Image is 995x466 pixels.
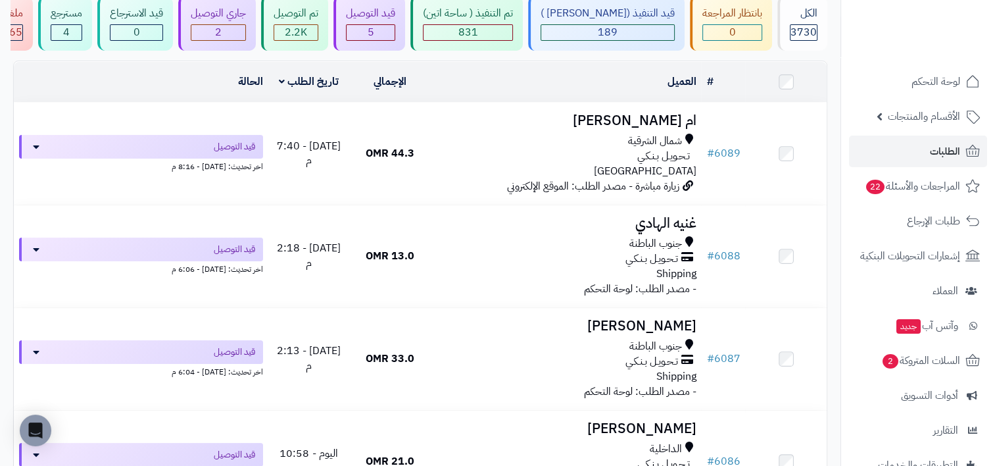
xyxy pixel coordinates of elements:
[849,66,987,97] a: لوحة التحكم
[458,24,478,40] span: 831
[541,6,675,21] div: قيد التنفيذ ([PERSON_NAME] )
[215,24,222,40] span: 2
[593,163,696,179] span: [GEOGRAPHIC_DATA]
[906,25,983,53] img: logo-2.png
[656,369,696,384] span: Shipping
[3,25,22,40] div: 465
[849,136,987,167] a: الطلبات
[214,243,255,256] span: قيد التوصيل
[702,6,762,21] div: بانتظار المراجعة
[849,380,987,411] a: أدوات التسويق
[436,421,696,436] h3: [PERSON_NAME]
[625,251,677,267] span: تـحـويـل بـنـكـي
[19,261,263,275] div: اخر تحديث: [DATE] - 6:06 م
[896,319,921,334] span: جديد
[423,6,513,21] div: تم التنفيذ ( ساحة اتين)
[881,351,960,370] span: السلات المتروكة
[637,149,689,164] span: تـحـويـل بـنـكـي
[424,25,512,40] div: 831
[882,353,898,369] span: 2
[214,448,255,461] span: قيد التوصيل
[849,205,987,237] a: طلبات الإرجاع
[849,345,987,376] a: السلات المتروكة2
[110,6,163,21] div: قيد الاسترجاع
[2,6,23,21] div: ملغي
[703,25,762,40] div: 0
[860,247,960,265] span: إشعارات التحويلات البنكية
[865,177,960,195] span: المراجعات والأسئلة
[277,343,341,374] span: [DATE] - 2:13 م
[541,25,674,40] div: 189
[20,415,51,446] div: Open Intercom Messenger
[3,24,22,40] span: 465
[366,248,414,264] span: 13.0 OMR
[51,25,82,40] div: 4
[431,308,702,410] td: - مصدر الطلب: لوحة التحكم
[706,351,740,367] a: #6087
[368,24,374,40] span: 5
[629,339,681,354] span: جنوب الباطنة
[895,317,958,335] span: وآتس آب
[238,74,263,90] a: الحالة
[277,138,341,169] span: [DATE] - 7:40 م
[706,248,714,264] span: #
[436,216,696,231] h3: غنيه الهادي
[907,212,960,230] span: طلبات الإرجاع
[933,421,958,440] span: التقارير
[849,240,987,272] a: إشعارات التحويلات البنكية
[277,240,341,271] span: [DATE] - 2:18 م
[629,236,681,251] span: جنوب الباطنة
[191,6,246,21] div: جاري التوصيل
[598,24,618,40] span: 189
[214,140,255,153] span: قيد التوصيل
[346,6,395,21] div: قيد التوصيل
[436,113,696,128] h3: ام [PERSON_NAME]
[849,170,987,202] a: المراجعات والأسئلة22
[366,351,414,367] span: 33.0 OMR
[506,178,679,194] span: زيارة مباشرة - مصدر الطلب: الموقع الإلكتروني
[279,74,339,90] a: تاريخ الطلب
[911,72,960,91] span: لوحة التحكم
[51,6,82,21] div: مسترجع
[431,205,702,307] td: - مصدر الطلب: لوحة التحكم
[729,24,736,40] span: 0
[706,74,713,90] a: #
[63,24,70,40] span: 4
[849,275,987,307] a: العملاء
[790,6,817,21] div: الكل
[933,282,958,300] span: العملاء
[19,364,263,378] div: اخر تحديث: [DATE] - 6:04 م
[849,415,987,446] a: التقارير
[667,74,696,90] a: العميل
[133,24,140,40] span: 0
[110,25,162,40] div: 0
[865,179,885,194] span: 22
[706,248,740,264] a: #6088
[888,107,960,126] span: الأقسام والمنتجات
[436,319,696,334] h3: [PERSON_NAME]
[649,442,681,457] span: الداخلية
[214,346,255,359] span: قيد التوصيل
[930,142,960,161] span: الطلبات
[347,25,395,40] div: 5
[656,266,696,282] span: Shipping
[706,145,714,161] span: #
[19,159,263,172] div: اخر تحديث: [DATE] - 8:16 م
[374,74,406,90] a: الإجمالي
[625,354,677,369] span: تـحـويـل بـنـكـي
[191,25,245,40] div: 2
[274,6,318,21] div: تم التوصيل
[706,351,714,367] span: #
[366,145,414,161] span: 44.3 OMR
[706,145,740,161] a: #6089
[901,386,958,405] span: أدوات التسويق
[790,24,817,40] span: 3730
[849,310,987,342] a: وآتس آبجديد
[627,134,681,149] span: شمال الشرقية
[274,25,318,40] div: 2234
[285,24,307,40] span: 2.2K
